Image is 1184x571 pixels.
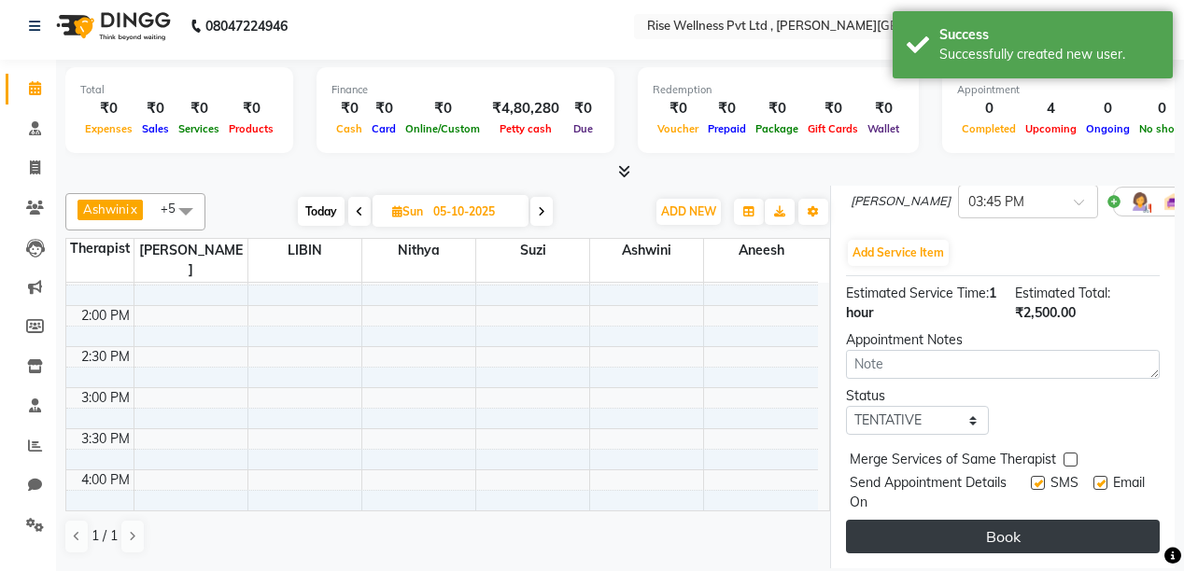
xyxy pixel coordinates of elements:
input: 2025-10-05 [428,198,521,226]
span: Estimated Service Time: [846,285,989,301]
div: 4:00 PM [78,470,134,490]
span: ADD NEW [661,204,716,218]
div: Appointment Notes [846,330,1160,350]
span: Due [569,122,598,135]
span: Merge Services of Same Therapist [850,450,1056,473]
div: ₹0 [137,98,174,119]
div: 3:00 PM [78,388,134,408]
div: Finance [331,82,599,98]
div: 4 [1021,98,1081,119]
span: Card [367,122,401,135]
span: Ashwini [83,202,129,216]
button: Book [846,520,1160,553]
span: aneesh [704,239,818,262]
div: ₹0 [653,98,703,119]
div: Redemption [653,82,904,98]
span: Petty cash [495,122,557,135]
span: Send Appointment Details On [850,473,1023,512]
div: 2:30 PM [78,347,134,367]
span: Products [224,122,278,135]
span: Voucher [653,122,703,135]
div: ₹0 [80,98,137,119]
div: ₹0 [331,98,367,119]
div: Status [846,386,989,406]
span: SMS [1050,473,1078,512]
a: x [129,202,137,216]
div: 3:30 PM [78,429,134,449]
div: Successfully created new user. [939,45,1159,64]
span: Completed [957,122,1021,135]
span: Gift Cards [803,122,863,135]
span: Today [298,197,345,226]
div: 0 [957,98,1021,119]
img: Hairdresser.png [1129,190,1151,213]
span: Package [751,122,803,135]
span: Services [174,122,224,135]
span: Ongoing [1081,122,1135,135]
div: ₹0 [401,98,485,119]
span: LIBIN [248,239,361,262]
div: ₹0 [803,98,863,119]
span: Sun [388,204,428,218]
span: Estimated Total: [1015,285,1110,301]
span: Upcoming [1021,122,1081,135]
div: ₹0 [224,98,278,119]
span: nithya [362,239,475,262]
span: ₹2,500.00 [1015,304,1076,321]
span: Wallet [863,122,904,135]
div: Total [80,82,278,98]
span: [PERSON_NAME] [134,239,247,282]
button: ADD NEW [656,199,721,225]
div: Therapist [66,239,134,258]
div: 2:00 PM [78,306,134,326]
span: Expenses [80,122,137,135]
div: ₹4,80,280 [485,98,567,119]
div: ₹0 [751,98,803,119]
div: ₹0 [567,98,599,119]
span: Sales [137,122,174,135]
button: Add Service Item [848,240,949,266]
span: +5 [161,201,190,216]
span: Cash [331,122,367,135]
div: ₹0 [367,98,401,119]
span: Email [1113,473,1145,512]
span: Ashwini [590,239,703,262]
span: Online/Custom [401,122,485,135]
span: Prepaid [703,122,751,135]
div: 0 [1081,98,1135,119]
div: ₹0 [703,98,751,119]
span: [PERSON_NAME] [851,192,951,211]
div: ₹0 [174,98,224,119]
div: Success [939,25,1159,45]
span: 1 / 1 [92,526,118,546]
span: suzi [476,239,589,262]
div: ₹0 [863,98,904,119]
